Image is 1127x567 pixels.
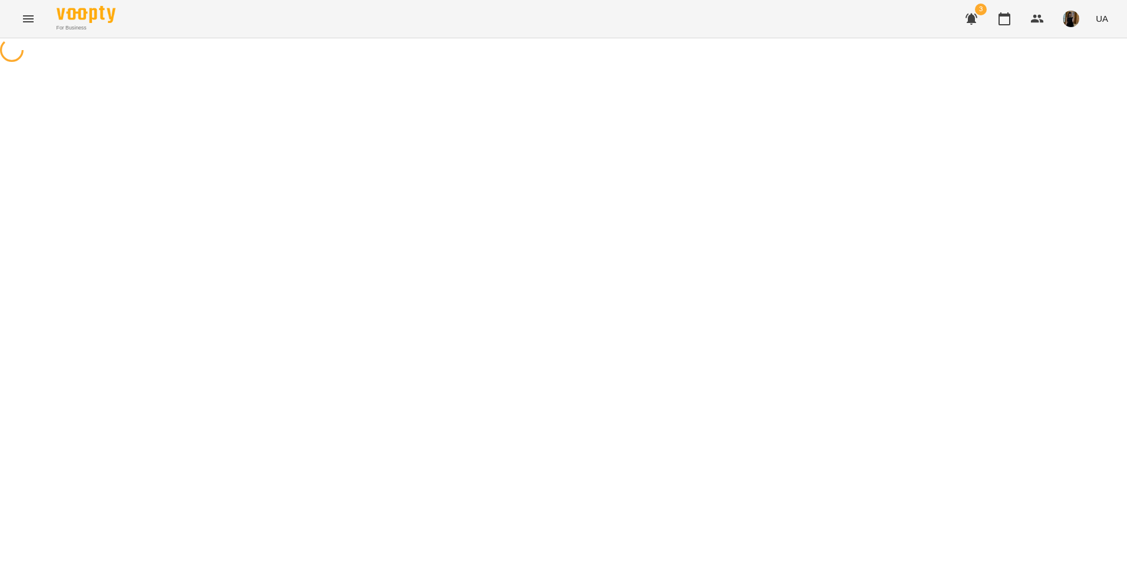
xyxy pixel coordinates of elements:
button: UA [1091,8,1113,29]
span: For Business [57,24,116,32]
span: UA [1096,12,1108,25]
span: 3 [975,4,987,15]
img: Voopty Logo [57,6,116,23]
img: 283d04c281e4d03bc9b10f0e1c453e6b.jpg [1063,11,1079,27]
button: Menu [14,5,42,33]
